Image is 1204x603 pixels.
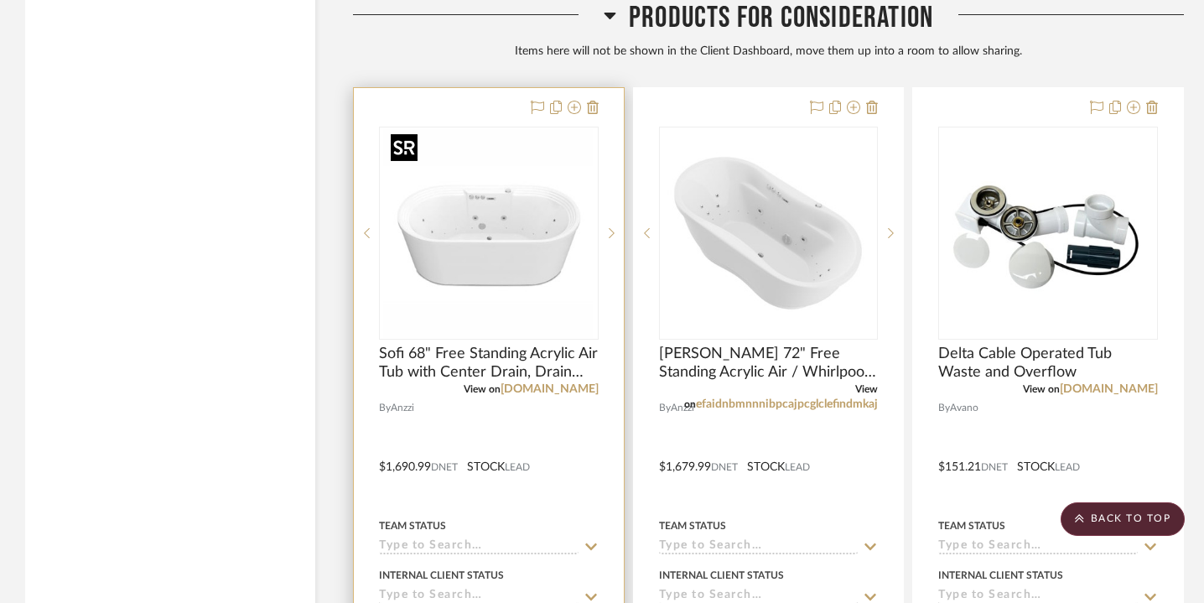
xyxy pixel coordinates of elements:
[943,128,1153,338] img: Delta Cable Operated Tub Waste and Overflow
[1023,384,1060,394] span: View on
[663,128,873,338] img: Lori 72" Free Standing Acrylic Air / Whirlpool Tub with Center Drain and Overflow
[696,398,878,410] a: efaidnbmnnnibpcajpcglclefindmkaj
[938,345,1158,382] span: Delta Cable Operated Tub Waste and Overflow
[380,127,598,339] div: 0
[684,384,878,409] span: View on
[659,400,671,416] span: By
[950,400,978,416] span: Avano
[353,43,1184,61] div: Items here will not be shown in the Client Dashboard, move them up into a room to allow sharing.
[938,539,1138,555] input: Type to Search…
[379,345,599,382] span: Sofi 68" Free Standing Acrylic Air Tub with Center Drain, Drain Assembly, and Overflow
[938,568,1063,583] div: Internal Client Status
[1060,383,1158,395] a: [DOMAIN_NAME]
[379,539,579,555] input: Type to Search…
[379,518,446,533] div: Team Status
[379,568,504,583] div: Internal Client Status
[659,568,784,583] div: Internal Client Status
[659,518,726,533] div: Team Status
[671,400,694,416] span: Anzzi
[938,518,1005,533] div: Team Status
[659,539,859,555] input: Type to Search…
[379,400,391,416] span: By
[391,400,414,416] span: Anzzi
[501,383,599,395] a: [DOMAIN_NAME]
[464,384,501,394] span: View on
[938,400,950,416] span: By
[1061,502,1185,536] scroll-to-top-button: BACK TO TOP
[384,128,594,338] img: Sofi 68" Free Standing Acrylic Air Tub with Center Drain, Drain Assembly, and Overflow
[659,345,879,382] span: [PERSON_NAME] 72" Free Standing Acrylic Air / Whirlpool Tub with Center Drain and Overflow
